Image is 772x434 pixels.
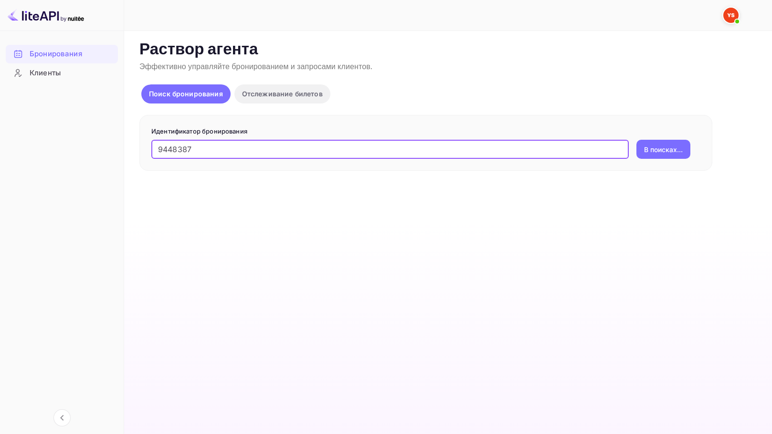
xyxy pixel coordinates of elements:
[139,40,258,60] ya-tr-span: Раствор агента
[151,127,247,135] ya-tr-span: Идентификатор бронирования
[644,145,683,155] ya-tr-span: В поисках...
[8,8,84,23] img: Логотип LiteAPI
[6,64,118,82] a: Клиенты
[139,62,372,72] ya-tr-span: Эффективно управляйте бронированием и запросами клиентов.
[30,68,61,79] ya-tr-span: Клиенты
[6,45,118,62] a: Бронирования
[149,90,223,98] ya-tr-span: Поиск бронирования
[53,409,71,426] button: Свернуть навигацию
[6,64,118,83] div: Клиенты
[636,140,690,159] button: В поисках...
[242,90,323,98] ya-tr-span: Отслеживание билетов
[151,140,629,159] input: Введите идентификатор бронирования (например, 63782194)
[723,8,739,23] img: Служба Поддержки Яндекса
[30,49,82,60] ya-tr-span: Бронирования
